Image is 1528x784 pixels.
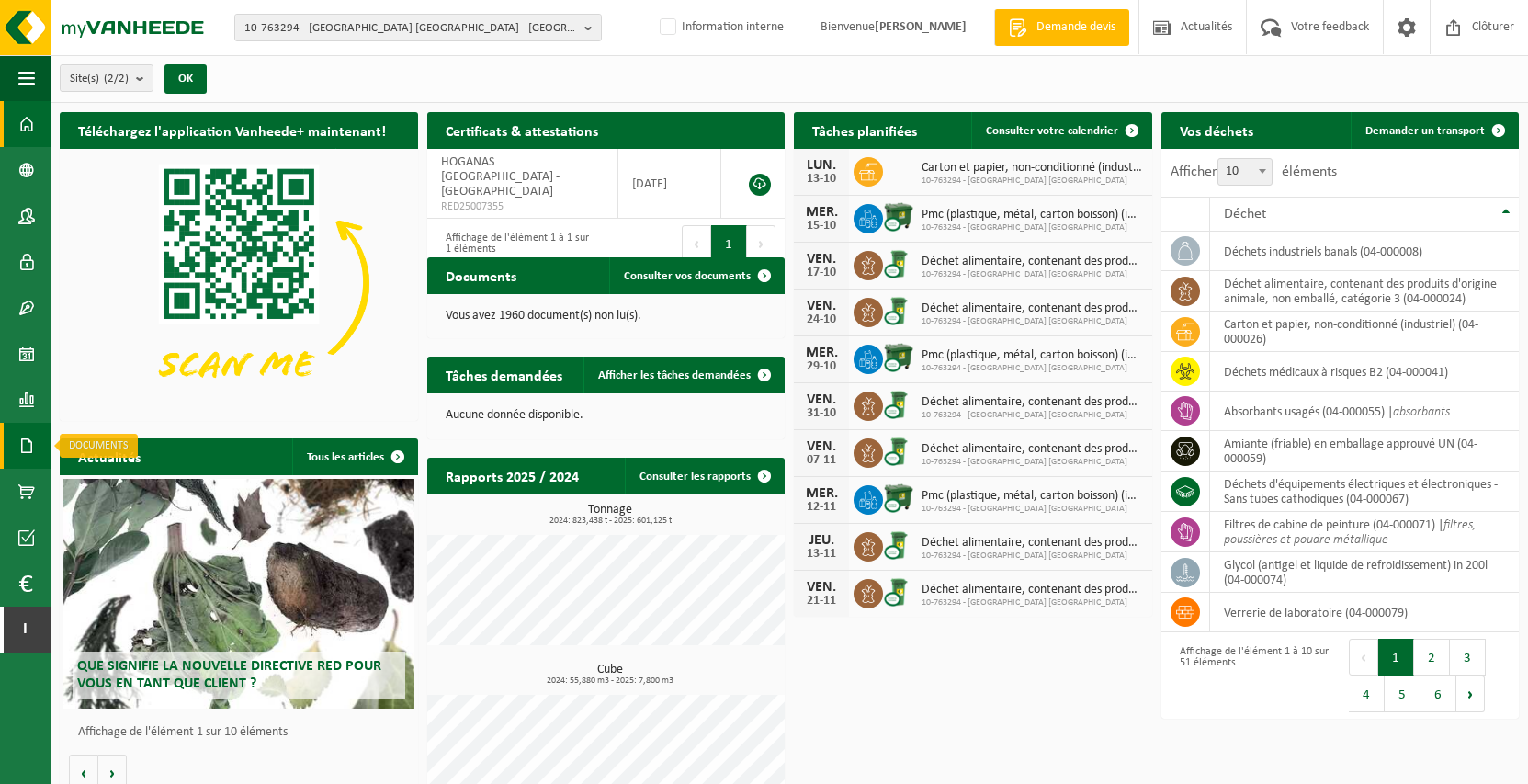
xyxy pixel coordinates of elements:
[803,392,840,407] div: VEN.
[803,439,840,454] div: VEN.
[624,270,751,282] span: Consulter vos documents
[1414,639,1450,676] button: 2
[803,360,840,373] div: 29-10
[60,64,153,92] button: Site(s)(2/2)
[1351,112,1517,149] a: Demander un transport
[803,158,840,173] div: LUN.
[1210,552,1520,593] td: glycol (antigel et liquide de refroidissement) in 200l (04-000074)
[883,295,914,326] img: WB-0240-CU
[292,438,416,475] a: Tous les articles
[436,504,786,526] h3: Tonnage
[1210,431,1520,472] td: amiante (friable) en emballage approuvé UN (04-000059)
[883,576,914,608] img: WB-0240-CU
[883,248,914,279] img: WB-0240-CU
[803,486,840,501] div: MER.
[446,409,767,422] p: Aucune donnée disponible.
[234,14,602,41] button: 10-763294 - [GEOGRAPHIC_DATA] [GEOGRAPHIC_DATA] - [GEOGRAPHIC_DATA]
[104,73,129,85] count: (2/2)
[63,479,414,709] a: Que signifie la nouvelle directive RED pour vous en tant que client ?
[1378,639,1414,676] button: 1
[618,149,721,219] td: [DATE]
[1450,639,1486,676] button: 3
[922,176,1143,187] span: 10-763294 - [GEOGRAPHIC_DATA] [GEOGRAPHIC_DATA]
[922,255,1143,269] span: Déchet alimentaire, contenant des produits d'origine animale, non emballé, catég...
[70,65,129,93] span: Site(s)
[922,536,1143,551] span: Déchet alimentaire, contenant des produits d'origine animale, non emballé, catég...
[803,595,840,608] div: 21-11
[747,225,775,262] button: Next
[986,125,1118,137] span: Consulter votre calendrier
[922,222,1143,233] span: 10-763294 - [GEOGRAPHIC_DATA] [GEOGRAPHIC_DATA]
[922,551,1143,562] span: 10-763294 - [GEOGRAPHIC_DATA] [GEOGRAPHIC_DATA]
[1224,518,1476,547] i: filtres, poussières et poudre métallique
[441,199,605,214] span: RED25007355
[922,316,1143,327] span: 10-763294 - [GEOGRAPHIC_DATA] [GEOGRAPHIC_DATA]
[427,112,617,148] h2: Certificats & attestations
[583,357,783,393] a: Afficher les tâches demandées
[922,348,1143,363] span: Pmc (plastique, métal, carton boisson) (industriel)
[922,269,1143,280] span: 10-763294 - [GEOGRAPHIC_DATA] [GEOGRAPHIC_DATA]
[803,533,840,548] div: JEU.
[803,407,840,420] div: 31-10
[1349,676,1385,712] button: 4
[883,436,914,467] img: WB-0240-CU
[1171,637,1331,714] div: Affichage de l'élément 1 à 10 sur 51 éléments
[164,64,207,94] button: OK
[803,299,840,313] div: VEN.
[436,517,786,526] span: 2024: 823,438 t - 2025: 601,125 t
[922,161,1143,176] span: Carton et papier, non-conditionné (industriel)
[875,20,967,34] strong: [PERSON_NAME]
[883,389,914,420] img: WB-0240-CU
[1210,232,1520,271] td: déchets industriels banals (04-000008)
[441,155,560,199] span: HOGANAS [GEOGRAPHIC_DATA] - [GEOGRAPHIC_DATA]
[1210,472,1520,512] td: déchets d'équipements électriques et électroniques - Sans tubes cathodiques (04-000067)
[883,483,914,514] img: WB-1100-CU
[427,458,597,494] h2: Rapports 2025 / 2024
[1210,512,1520,552] td: filtres de cabine de peinture (04-000071) |
[1171,165,1337,179] label: Afficher éléments
[883,342,914,373] img: WB-1100-CU
[1210,352,1520,392] td: déchets médicaux à risques B2 (04-000041)
[609,257,783,294] a: Consulter vos documents
[803,267,840,279] div: 17-10
[682,225,711,262] button: Previous
[1224,207,1266,222] span: Déchet
[922,504,1143,515] span: 10-763294 - [GEOGRAPHIC_DATA] [GEOGRAPHIC_DATA]
[436,664,786,686] h3: Cube
[1393,405,1450,419] i: absorbants
[78,726,409,739] p: Affichage de l'élément 1 sur 10 éléments
[1420,676,1456,712] button: 6
[77,659,381,691] span: Que signifie la nouvelle directive RED pour vous en tant que client ?
[922,583,1143,597] span: Déchet alimentaire, contenant des produits d'origine animale, non emballé, catég...
[60,149,418,417] img: Download de VHEPlus App
[803,205,840,220] div: MER.
[427,357,581,392] h2: Tâches demandées
[598,369,751,381] span: Afficher les tâches demandées
[1385,676,1420,712] button: 5
[803,173,840,186] div: 13-10
[436,676,786,686] span: 2024: 55,880 m3 - 2025: 7,800 m3
[794,112,935,148] h2: Tâches planifiées
[803,580,840,595] div: VEN.
[803,548,840,561] div: 13-11
[922,301,1143,316] span: Déchet alimentaire, contenant des produits d'origine animale, non emballé, catég...
[1032,18,1120,37] span: Demande devis
[1217,158,1273,186] span: 10
[1210,593,1520,632] td: verrerie de laboratoire (04-000079)
[971,112,1150,149] a: Consulter votre calendrier
[436,223,597,264] div: Affichage de l'élément 1 à 1 sur 1 éléments
[1349,639,1378,676] button: Previous
[1210,392,1520,431] td: absorbants usagés (04-000055) |
[883,529,914,561] img: WB-0240-CU
[60,438,159,474] h2: Actualités
[922,363,1143,374] span: 10-763294 - [GEOGRAPHIC_DATA] [GEOGRAPHIC_DATA]
[1218,159,1272,185] span: 10
[656,14,784,41] label: Information interne
[18,607,32,653] span: I
[922,395,1143,410] span: Déchet alimentaire, contenant des produits d'origine animale, non emballé, catég...
[922,208,1143,222] span: Pmc (plastique, métal, carton boisson) (industriel)
[60,112,404,148] h2: Téléchargez l'application Vanheede+ maintenant!
[922,442,1143,457] span: Déchet alimentaire, contenant des produits d'origine animale, non emballé, catég...
[1456,676,1485,712] button: Next
[244,15,577,42] span: 10-763294 - [GEOGRAPHIC_DATA] [GEOGRAPHIC_DATA] - [GEOGRAPHIC_DATA]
